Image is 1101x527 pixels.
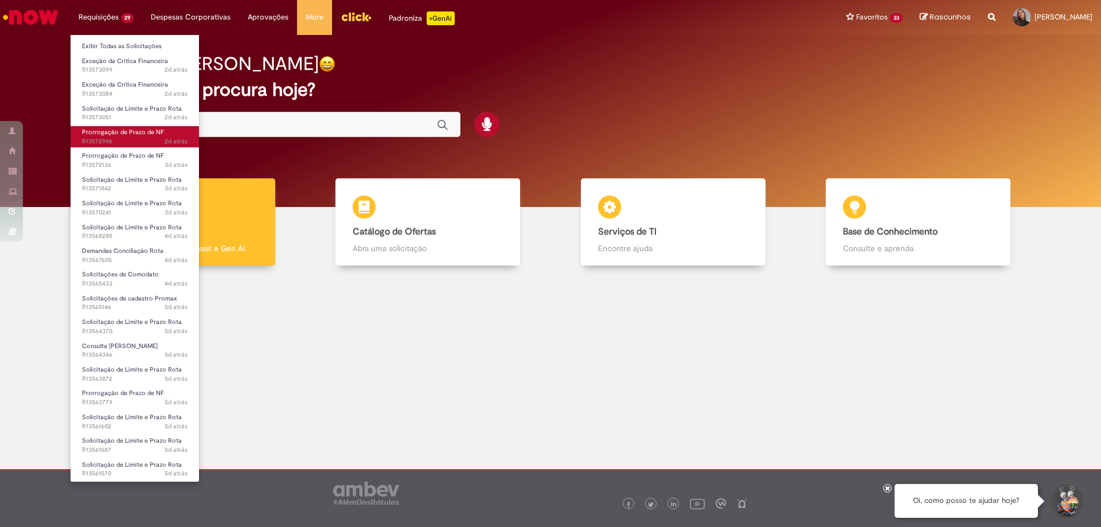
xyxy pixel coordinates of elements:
span: R13561587 [82,446,188,455]
time: 24/09/2025 08:49:45 [165,469,188,478]
time: 26/09/2025 17:56:10 [165,161,188,169]
button: Iniciar Conversa de Suporte [1049,484,1084,518]
span: R13571842 [82,184,188,193]
span: 5d atrás [165,398,188,407]
a: Aberto R13563872 : Solicitação de Limite e Prazo Rota [71,364,199,385]
time: 25/09/2025 09:34:21 [165,279,188,288]
span: Prorrogação de Prazo de NF [82,151,164,160]
a: Aberto R13565146 : Solicitações de cadastro Promax [71,292,199,314]
span: R13564370 [82,327,188,336]
time: 27/09/2025 13:57:04 [165,65,188,74]
span: 4d atrás [165,256,188,264]
ul: Requisições [70,34,200,482]
a: Aberto R13572996 : Prorrogação de Prazo de NF [71,126,199,147]
a: Catálogo de Ofertas Abra uma solicitação [306,178,551,266]
span: R13565433 [82,279,188,288]
a: Base de Conhecimento Consulte e aprenda [796,178,1041,266]
div: Padroniza [389,11,455,25]
h2: O que você procura hoje? [99,80,1002,100]
span: Prorrogação de Prazo de NF [82,389,164,397]
span: 5d atrás [165,422,188,431]
img: logo_footer_linkedin.png [671,501,677,508]
time: 24/09/2025 16:05:50 [165,374,188,383]
span: 2d atrás [165,113,188,122]
a: Aberto R13561587 : Solicitação de Limite e Prazo Rota [71,435,199,456]
span: Solicitação de Limite e Prazo Rota [82,175,182,184]
time: 25/09/2025 08:36:57 [165,303,188,311]
span: Solicitação de Limite e Prazo Rota [82,223,182,232]
a: Aberto R13568285 : Solicitação de Limite e Prazo Rota [71,221,199,243]
img: logo_footer_facebook.png [626,502,631,508]
a: Aberto R13563779 : Prorrogação de Prazo de NF [71,387,199,408]
span: R13572996 [82,137,188,146]
span: 3d atrás [165,208,188,217]
span: 2d atrás [165,89,188,98]
span: R13563779 [82,398,188,407]
p: Abra uma solicitação [353,243,503,254]
span: [PERSON_NAME] [1034,12,1092,22]
span: More [306,11,323,23]
span: Solicitação de Limite e Prazo Rota [82,318,182,326]
span: R13573084 [82,89,188,99]
a: Aberto R13573099 : Exceção da Crítica Financeira [71,55,199,76]
span: R13568285 [82,232,188,241]
time: 27/09/2025 13:37:13 [165,89,188,98]
img: logo_footer_workplace.png [716,498,726,509]
span: Solicitação de Limite e Prazo Rota [82,104,182,113]
time: 24/09/2025 08:58:56 [165,422,188,431]
span: Solicitações de Comodato [82,270,159,279]
span: 3d atrás [165,161,188,169]
img: click_logo_yellow_360x200.png [341,8,372,25]
a: Aberto R13565433 : Solicitações de Comodato [71,268,199,290]
span: Favoritos [856,11,888,23]
span: Solicitação de Limite e Prazo Rota [82,365,182,374]
span: R13561602 [82,422,188,431]
p: Consulte e aprenda [843,243,993,254]
img: ServiceNow [1,6,60,29]
span: 5d atrás [165,303,188,311]
time: 26/09/2025 11:49:29 [165,208,188,217]
time: 24/09/2025 17:13:50 [165,350,188,359]
span: Solicitação de Limite e Prazo Rota [82,413,182,421]
a: Exibir Todas as Solicitações [71,40,199,53]
a: Aberto R13567605 : Demandas Conciliação Rota [71,245,199,266]
img: logo_footer_twitter.png [648,502,654,508]
span: 29 [121,13,134,23]
a: Aberto R13572136 : Prorrogação de Prazo de NF [71,150,199,171]
span: 5d atrás [165,350,188,359]
span: Requisições [79,11,119,23]
time: 25/09/2025 17:36:24 [165,232,188,240]
h2: Bom dia, [PERSON_NAME] [99,54,319,74]
a: Aberto R13573084 : Exceção da Crítica Financeira [71,79,199,100]
span: Demandas Conciliação Rota [82,247,163,255]
span: 5d atrás [165,374,188,383]
a: Aberto R13573051 : Solicitação de Limite e Prazo Rota [71,103,199,124]
span: R13561570 [82,469,188,478]
span: 2d atrás [165,137,188,146]
span: Solicitação de Limite e Prazo Rota [82,436,182,445]
span: Exceção da Crítica Financeira [82,57,168,65]
span: Solicitação de Limite e Prazo Rota [82,460,182,469]
span: Despesas Corporativas [151,11,231,23]
span: Exceção da Crítica Financeira [82,80,168,89]
time: 27/09/2025 13:16:14 [165,113,188,122]
span: R13573051 [82,113,188,122]
span: 5d atrás [165,446,188,454]
span: R13567605 [82,256,188,265]
span: R13570241 [82,208,188,217]
span: R13572136 [82,161,188,170]
a: Aberto R13571842 : Solicitação de Limite e Prazo Rota [71,174,199,195]
span: 5d atrás [165,469,188,478]
a: Aberto R13561570 : Solicitação de Limite e Prazo Rota [71,459,199,480]
span: Prorrogação de Prazo de NF [82,128,164,136]
span: R13563872 [82,374,188,384]
time: 24/09/2025 08:54:50 [165,446,188,454]
time: 25/09/2025 16:00:48 [165,256,188,264]
span: R13573099 [82,65,188,75]
a: Aberto R13570241 : Solicitação de Limite e Prazo Rota [71,197,199,218]
div: Oi, como posso te ajudar hoje? [895,484,1038,518]
b: Serviços de TI [598,226,657,237]
time: 26/09/2025 16:57:54 [165,184,188,193]
span: 33 [890,13,903,23]
a: Rascunhos [920,12,971,23]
